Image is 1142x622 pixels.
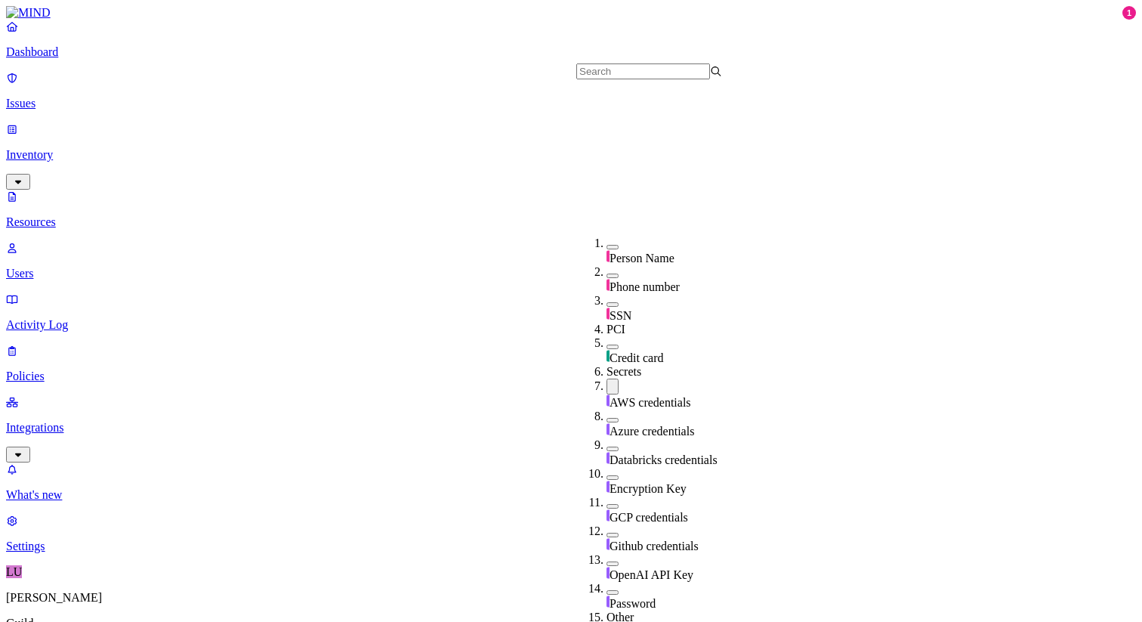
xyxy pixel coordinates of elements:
img: pci-line [606,350,610,362]
p: Inventory [6,148,1136,162]
img: secret-line [606,596,610,608]
img: secret-line [606,395,610,407]
img: secret-line [606,423,610,435]
a: Users [6,241,1136,280]
span: Phone number [610,280,680,293]
a: Dashboard [6,20,1136,59]
span: Github credentials [610,540,699,552]
span: OpenAI API Key [610,568,693,581]
span: SSN [610,309,631,322]
img: pii-line [606,308,610,320]
p: Users [6,267,1136,280]
span: Password [610,597,656,610]
p: Settings [6,540,1136,553]
a: Issues [6,71,1136,110]
img: secret-line [606,538,610,550]
div: Secrets [606,365,752,379]
span: Databricks credentials [610,453,718,466]
div: 1 [1122,6,1136,20]
span: Azure credentials [610,425,694,438]
span: Encryption Key [610,482,687,495]
p: What's new [6,488,1136,502]
input: Search [576,63,710,79]
p: Integrations [6,421,1136,435]
img: secret-line [606,567,610,579]
a: Integrations [6,395,1136,460]
a: Activity Log [6,292,1136,332]
div: PCI [606,323,752,336]
a: Policies [6,344,1136,383]
span: Credit card [610,351,664,364]
a: MIND [6,6,1136,20]
img: MIND [6,6,51,20]
span: AWS credentials [610,396,691,409]
a: What's new [6,463,1136,502]
img: secret-line [606,452,610,464]
a: Settings [6,514,1136,553]
p: Policies [6,370,1136,383]
p: Activity Log [6,318,1136,332]
p: [PERSON_NAME] [6,591,1136,605]
span: GCP credentials [610,511,688,524]
span: LU [6,565,22,578]
a: Resources [6,190,1136,229]
p: Issues [6,97,1136,110]
span: Person Name [610,252,674,265]
img: pii-line [606,279,610,291]
img: pii-line [606,250,610,262]
img: secret-line [606,481,610,493]
a: Inventory [6,122,1136,187]
p: Resources [6,215,1136,229]
p: Dashboard [6,45,1136,59]
img: secret-line [606,509,610,521]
